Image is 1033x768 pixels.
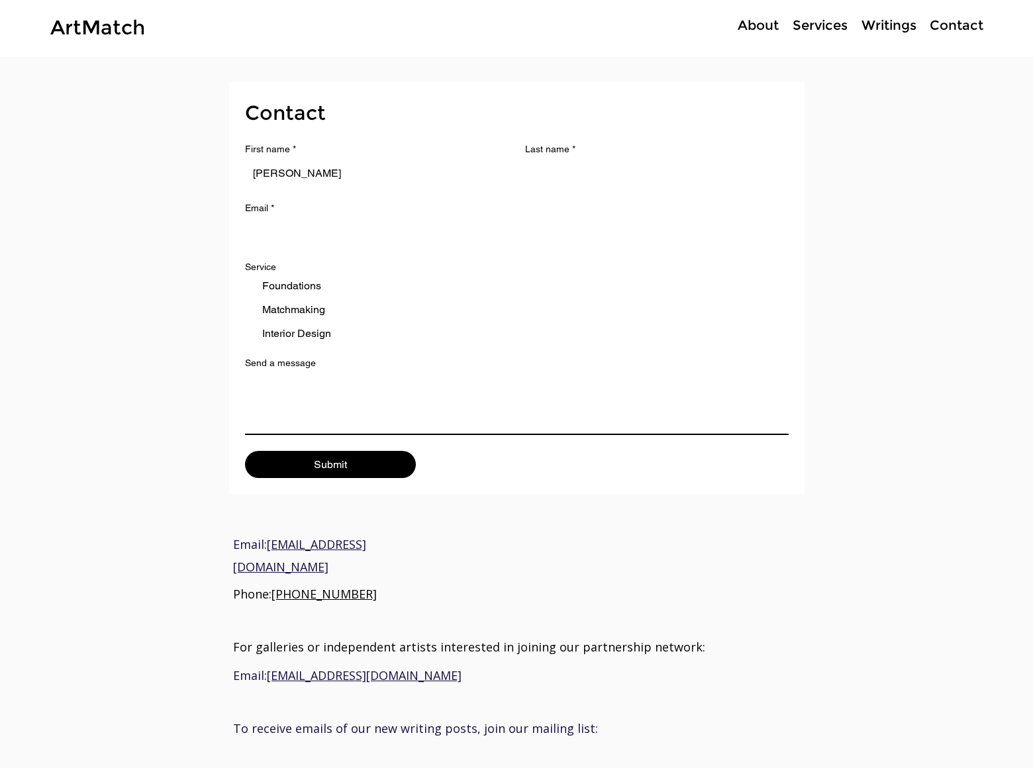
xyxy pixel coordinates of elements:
input: Email [245,219,781,246]
span: Submit [314,458,347,471]
div: Interior Design [262,326,331,342]
a: Contact [923,16,989,35]
span: For galleries or independent artists interested in joining our partnership network: [233,639,705,655]
label: Send a message [245,358,316,369]
a: ArtMatch [50,15,145,40]
span: To receive emails of our new writing posts, join our mailing list: [233,720,598,736]
nav: Site [689,16,989,35]
a: [EMAIL_ADDRESS][DOMAIN_NAME] [267,667,462,683]
span: Phone: [233,586,377,602]
span: Email: [233,667,462,683]
textarea: Send a message [245,379,789,428]
span: Email: [233,536,366,574]
p: Contact [923,16,990,35]
form: Contact Form 2 [245,98,789,478]
div: Service [245,262,276,273]
a: Writings [854,16,923,35]
div: Matchmaking [262,302,325,318]
div: Foundations [262,278,321,294]
a: [PHONE_NUMBER] [271,586,377,602]
p: Writings [855,16,923,35]
p: About [731,16,785,35]
p: Services [786,16,854,35]
span: Contact [245,101,326,125]
input: Last name [525,160,781,187]
label: Email [245,203,274,214]
input: First name [245,160,501,187]
label: First name [245,144,296,155]
a: [EMAIL_ADDRESS][DOMAIN_NAME] [233,536,366,574]
label: Last name [525,144,575,155]
button: Submit [245,451,416,478]
a: About [730,16,785,35]
a: Services [785,16,854,35]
